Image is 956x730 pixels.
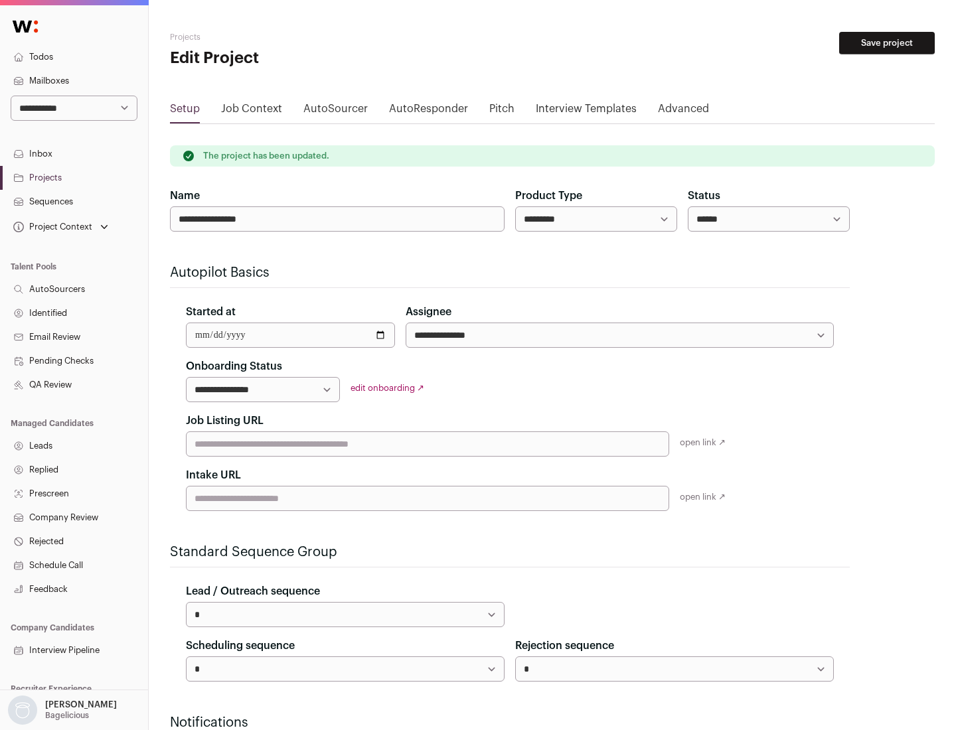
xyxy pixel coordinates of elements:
a: AutoSourcer [303,101,368,122]
label: Onboarding Status [186,358,282,374]
a: Job Context [221,101,282,122]
label: Status [688,188,720,204]
p: Bagelicious [45,710,89,721]
label: Intake URL [186,467,241,483]
a: AutoResponder [389,101,468,122]
h2: Projects [170,32,425,42]
div: Project Context [11,222,92,232]
label: Lead / Outreach sequence [186,583,320,599]
img: nopic.png [8,695,37,725]
label: Name [170,188,200,204]
a: Setup [170,101,200,122]
p: [PERSON_NAME] [45,699,117,710]
label: Job Listing URL [186,413,264,429]
a: Pitch [489,101,515,122]
img: Wellfound [5,13,45,40]
h2: Autopilot Basics [170,263,850,282]
label: Assignee [406,304,451,320]
h1: Edit Project [170,48,425,69]
label: Started at [186,304,236,320]
label: Scheduling sequence [186,638,295,654]
a: Advanced [658,101,709,122]
h2: Standard Sequence Group [170,543,850,561]
label: Product Type [515,188,582,204]
p: The project has been updated. [203,151,329,161]
label: Rejection sequence [515,638,614,654]
a: Interview Templates [536,101,637,122]
button: Open dropdown [11,218,111,236]
button: Save project [839,32,935,54]
a: edit onboarding ↗ [351,384,424,392]
button: Open dropdown [5,695,119,725]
